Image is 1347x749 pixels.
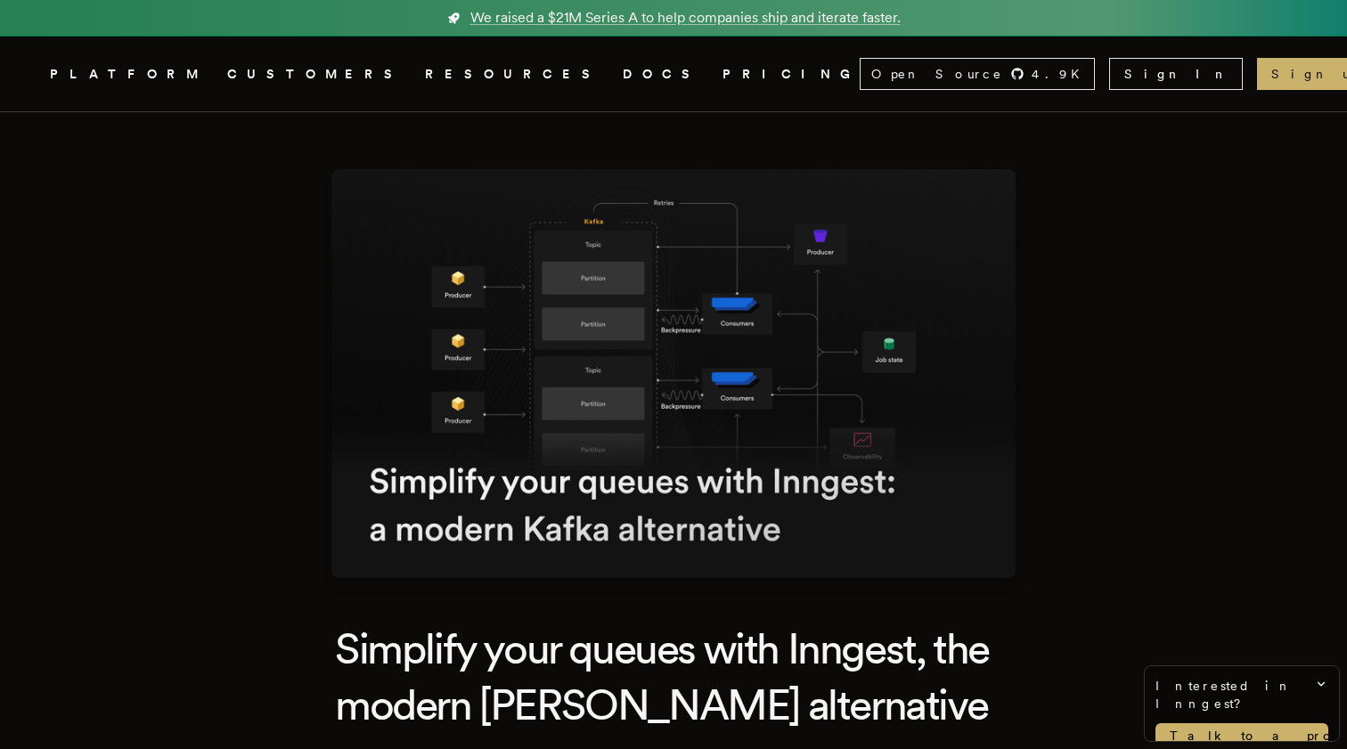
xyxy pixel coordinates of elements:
[1032,65,1090,83] span: 4.9 K
[331,169,1016,578] img: Featured image for Simplify your queues with Inngest, the modern Kafka alternative blog post
[871,65,1003,83] span: Open Source
[722,63,860,85] a: PRICING
[623,63,701,85] a: DOCS
[1155,677,1328,712] span: Interested in Inngest?
[1155,723,1328,748] a: Talk to a product expert
[335,621,1012,732] h1: Simplify your queues with Inngest, the modern [PERSON_NAME] alternative
[50,63,206,85] button: PLATFORM
[470,7,901,28] span: We raised a $21M Series A to help companies ship and iterate faster.
[227,63,404,85] a: CUSTOMERS
[1109,58,1243,90] a: Sign In
[425,63,601,85] button: RESOURCES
